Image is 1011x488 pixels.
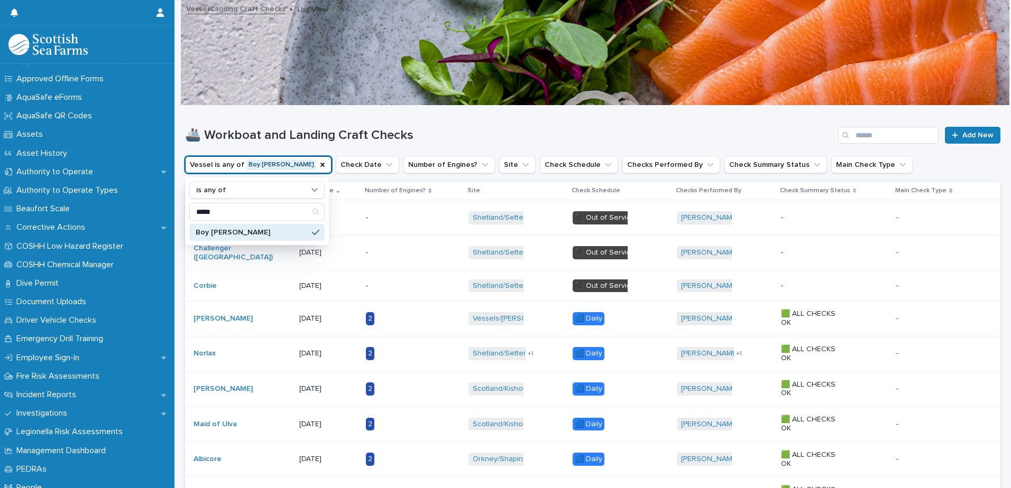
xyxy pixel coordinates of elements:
button: Checks Performed By [622,156,720,173]
p: [DATE] [299,314,357,323]
a: Orkney/Shapinsay [473,455,535,464]
p: Beaufort Scale [12,204,78,214]
p: Checks Performed By [676,185,741,196]
p: Incident Reports [12,390,85,400]
a: [PERSON_NAME] [681,248,739,257]
div: ⬛️ Out of Service [573,246,637,259]
p: [DATE] [299,384,357,393]
button: Number of Engines? [403,156,495,173]
div: 🟦 Daily [573,453,604,466]
p: [DATE] [299,420,357,429]
p: Number of Engines? [365,185,426,196]
p: Emergency Drill Training [12,334,112,344]
button: Main Check Type [831,156,913,173]
p: - [896,382,900,393]
p: - [896,453,900,464]
a: [PERSON_NAME] [681,314,739,323]
p: [DATE] [299,455,357,464]
p: Site [467,185,480,196]
p: Management Dashboard [12,446,114,456]
a: Albicore [194,455,222,464]
button: Site [499,156,536,173]
a: [PERSON_NAME] [681,455,739,464]
p: is any of [196,186,226,195]
tr: Corbie [DATE]-Shetland/Setterness North ⬛️ Out of Service[PERSON_NAME] --- [185,270,1000,301]
p: Legionella Risk Assessments [12,427,131,437]
button: Check Schedule [540,156,618,173]
p: 🟩 ALL CHECKS OK [781,380,847,398]
h1: 🚢 Workboat and Landing Craft Checks [185,128,834,143]
p: - [781,213,847,222]
p: Check Schedule [572,185,620,196]
p: Investigations [12,408,76,418]
a: [PERSON_NAME] [681,349,739,358]
span: + 1 [736,351,742,357]
tr: [PERSON_NAME] [DATE]2Vessels/[PERSON_NAME] 🟦 Daily[PERSON_NAME] 🟩 ALL CHECKS OK-- [185,301,1000,336]
div: 🟦 Daily [573,312,604,325]
p: List View [297,3,328,14]
span: + 1 [528,351,534,357]
p: Assets [12,129,51,139]
a: Shetland/Setterness North [473,213,564,222]
a: Vessels/[PERSON_NAME] [473,314,559,323]
tr: [PERSON_NAME] [DATE]2Scotland/Kishorn Shared Shorebase 🟦 Daily[PERSON_NAME] 🟩 ALL CHECKS OK-- [185,371,1000,407]
button: Vessel [185,156,332,173]
p: Main Check Type [895,185,946,196]
a: [PERSON_NAME] [194,314,253,323]
p: - [896,211,900,222]
p: 🟩 ALL CHECKS OK [781,451,847,468]
p: Approved Offline Forms [12,74,112,84]
p: Dive Permit [12,278,67,288]
p: Authority to Operate Types [12,185,126,195]
span: Add New [962,132,994,139]
tr: Norlax [DATE]2Shetland/Setterness South +1🟦 Daily[PERSON_NAME] +1🟩 ALL CHECKS OK-- [185,336,1000,371]
p: Authority to Operate [12,167,102,177]
a: Shetland/Setterness South [473,349,565,358]
p: Check Summary Status [780,185,850,196]
div: ⬛️ Out of Service [573,211,637,224]
p: PEDRAs [12,464,55,474]
p: [DATE] [299,281,357,290]
p: - [896,347,900,358]
a: [PERSON_NAME] [194,384,253,393]
div: 2 [366,453,374,466]
a: [PERSON_NAME] [681,420,739,429]
p: Asset History [12,148,76,158]
p: - [896,418,900,429]
input: Search [190,203,324,220]
a: [PERSON_NAME] [681,384,739,393]
tr: Albicore [DATE]2Orkney/Shapinsay 🟦 Daily[PERSON_NAME] 🟩 ALL CHECKS OK-- [185,442,1000,477]
div: ⬛️ Out of Service [573,279,637,293]
div: 🟦 Daily [573,382,604,396]
div: 2 [366,418,374,431]
p: - [896,312,900,323]
p: 🟩 ALL CHECKS OK [781,415,847,433]
img: bPIBxiqnSb2ggTQWdOVV [8,34,88,55]
p: - [781,248,847,257]
p: Driver Vehicle Checks [12,315,105,325]
a: [PERSON_NAME] [681,213,739,222]
div: Search [189,203,325,221]
a: Shetland/Setterness North [473,248,564,257]
tr: Challenger ([GEOGRAPHIC_DATA]) [DATE]-Shetland/Setterness North ⬛️ Out of Service[PERSON_NAME] --- [185,235,1000,270]
div: 🟦 Daily [573,418,604,431]
p: - [366,248,432,257]
tr: Challenger ([GEOGRAPHIC_DATA]) [DATE]-Shetland/Setterness North ⬛️ Out of Service[PERSON_NAME] --- [185,200,1000,236]
p: Fire Risk Assessments [12,371,108,381]
p: - [896,246,900,257]
a: Shetland/Setterness North [473,281,564,290]
div: 2 [366,347,374,360]
a: Challenger ([GEOGRAPHIC_DATA]) [194,244,273,262]
a: Corbie [194,281,217,290]
p: [DATE] [299,248,357,257]
a: Scotland/Kishorn Shared Shorebase [473,384,597,393]
p: Document Uploads [12,297,95,307]
p: AquaSafe eForms [12,92,90,102]
div: 2 [366,312,374,325]
a: Scotland/Kishorn Shared Shorebase [473,420,597,429]
a: [PERSON_NAME] [681,281,739,290]
input: Search [838,127,939,144]
p: COSHH Low Hazard Register [12,241,132,251]
p: Boy [PERSON_NAME] [196,229,308,236]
